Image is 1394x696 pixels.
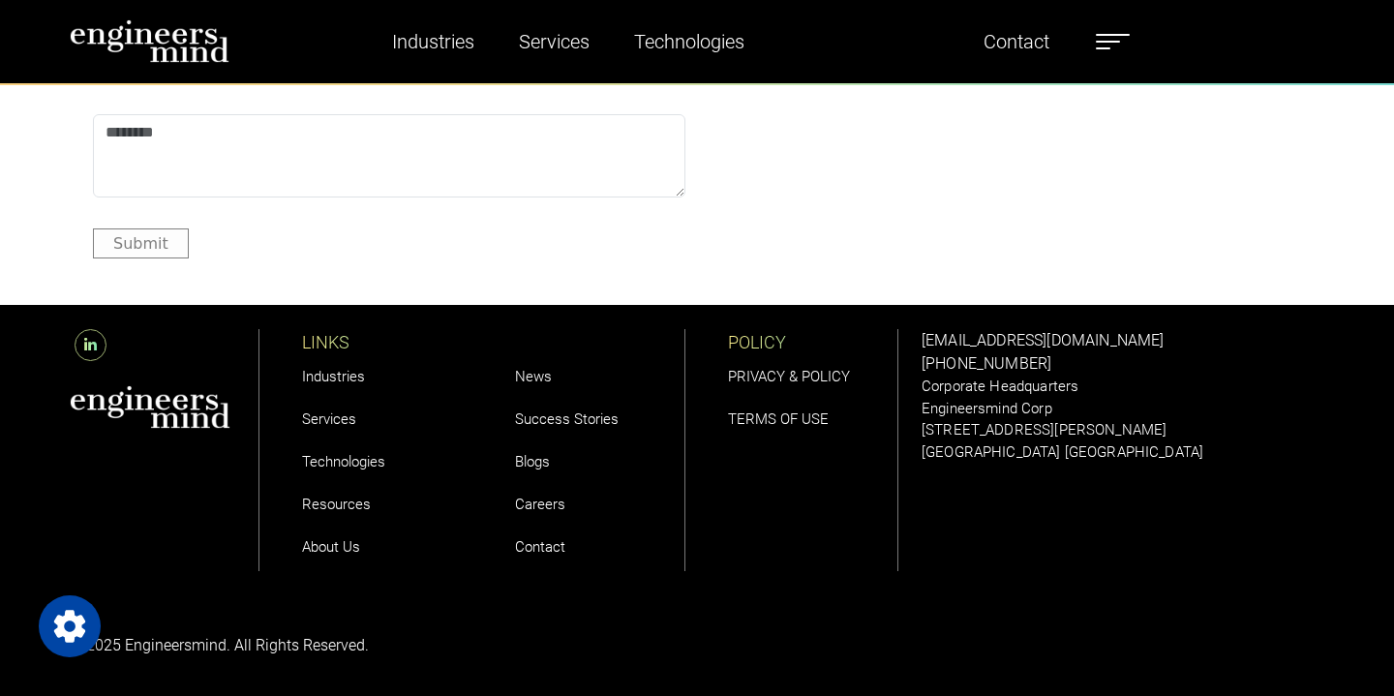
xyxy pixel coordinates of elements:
button: Submit [93,228,189,258]
a: News [515,368,552,385]
a: Success Stories [515,410,619,428]
p: POLICY [728,329,897,355]
a: Resources [302,496,371,513]
p: © 2025 Engineersmind. All Rights Reserved. [70,634,685,657]
a: Contact [515,538,565,556]
a: PRIVACY & POLICY [728,368,850,385]
p: [STREET_ADDRESS][PERSON_NAME] [922,419,1324,441]
a: Contact [976,19,1057,64]
img: aws [70,385,230,429]
a: [EMAIL_ADDRESS][DOMAIN_NAME] [922,331,1164,349]
p: LINKS [302,329,472,355]
a: Services [302,410,356,428]
p: Engineersmind Corp [922,398,1324,420]
a: Technologies [302,453,385,470]
img: logo [70,19,229,63]
a: Blogs [515,453,550,470]
a: About Us [302,538,360,556]
a: TERMS OF USE [728,410,829,428]
p: Corporate Headquarters [922,376,1324,398]
a: LinkedIn [70,336,111,354]
p: [GEOGRAPHIC_DATA] [GEOGRAPHIC_DATA] [922,441,1324,464]
a: Services [511,19,597,64]
a: [PHONE_NUMBER] [922,354,1051,373]
a: Technologies [626,19,752,64]
a: Careers [515,496,565,513]
a: Industries [384,19,482,64]
iframe: reCAPTCHA [709,114,1003,190]
a: Industries [302,368,365,385]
